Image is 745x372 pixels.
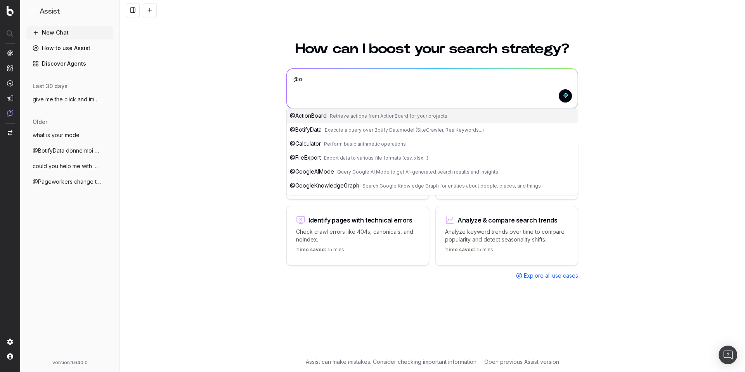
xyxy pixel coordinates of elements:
span: @BotifyData donne moi une liste de 100 u [33,147,101,155]
img: Activation [7,80,13,87]
span: @ FileExport [290,154,321,161]
a: Explore all use cases [516,272,578,280]
button: @GoogleKnowledgeGraphSearch Google Knowledge Graph for entities about people, places, and things [287,179,578,193]
span: last 30 days [33,82,68,90]
p: Check crawl errors like 404s, canonicals, and noindex. [296,228,419,243]
textarea: To enrich screen reader interactions, please activate Accessibility in Grammarly extension settings [287,69,578,108]
div: Identify pages with technical errors [308,217,412,223]
img: Botify logo [7,6,14,16]
img: My account [7,353,13,360]
button: @ActionBoardRetrieve actions from ActionBoard for your projects [287,109,578,123]
button: @BotifyDataExecute a query over Botify Datamodel (SiteCrawler, RealKeywords...) [287,123,578,137]
img: Analytics [7,50,13,56]
div: version: 1.640.0 [29,360,110,366]
span: @ GoogleKnowledgeGraph [290,182,359,189]
span: @ Calculator [290,140,321,147]
span: give me the click and impression for the [33,96,101,103]
span: @Pageworkers change title in label-emmau [33,178,101,186]
span: Search Google Knowledge Graph for entities about people, places, and things [362,183,541,189]
button: could you help me with @KeywordsSuggesti [26,160,113,172]
img: Switch project [8,130,12,136]
p: 15 mins [445,247,493,256]
a: Open previous Assist version [484,358,559,366]
span: Retrieve actions from ActionBoard for your projects [330,113,447,119]
span: @ ActionBoard [290,112,327,119]
span: Explore all use cases [524,272,578,280]
p: 15 mins [296,247,344,256]
span: could you help me with @KeywordsSuggesti [33,162,101,170]
img: Setting [7,339,13,345]
img: Studio [7,95,13,101]
span: Query Google AI Mode to get AI-generated search results and insights [337,169,498,175]
span: older [33,118,47,126]
button: @CalculatorPerform basic arithmetic operations [287,137,578,151]
span: Perform basic arithmetic operations [324,141,406,147]
h1: How can I boost your search strategy? [286,42,578,56]
a: Discover Agents [26,57,113,70]
a: How to use Assist [26,42,113,54]
span: @ BotifyData [290,126,322,133]
h1: Assist [40,6,60,17]
div: Analyze & compare search trends [457,217,558,223]
button: New Chat [26,26,113,39]
p: Analyze keyword trends over time to compare popularity and detect seasonality shifts. [445,228,568,243]
span: @ GoogleAIMode [290,168,334,175]
div: Open Intercom Messenger [719,346,737,364]
span: Export data to various file formats (csv, xlsx...) [324,155,428,161]
button: @Pageworkers change title in label-emmau [26,176,113,188]
button: @GooglePeopleAlsoAskRetrieve Google "People Also Ask" questions for a specific query [287,193,578,207]
img: Intelligence [7,65,13,71]
span: Time saved: [445,247,475,252]
button: @BotifyData donne moi une liste de 100 u [26,144,113,157]
img: Assist [7,110,13,116]
span: what is your model [33,131,81,139]
button: @FileExportExport data to various file formats (csv, xlsx...) [287,151,578,165]
span: Time saved: [296,247,326,252]
button: @GoogleAIModeQuery Google AI Mode to get AI-generated search results and insights [287,165,578,179]
button: what is your model [26,129,113,141]
button: give me the click and impression for the [26,93,113,106]
p: Assist can make mistakes. Consider checking important information. [306,358,478,366]
img: Assist [29,8,36,15]
span: Execute a query over Botify Datamodel (SiteCrawler, RealKeywords...) [325,127,484,133]
button: Assist [29,6,110,17]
